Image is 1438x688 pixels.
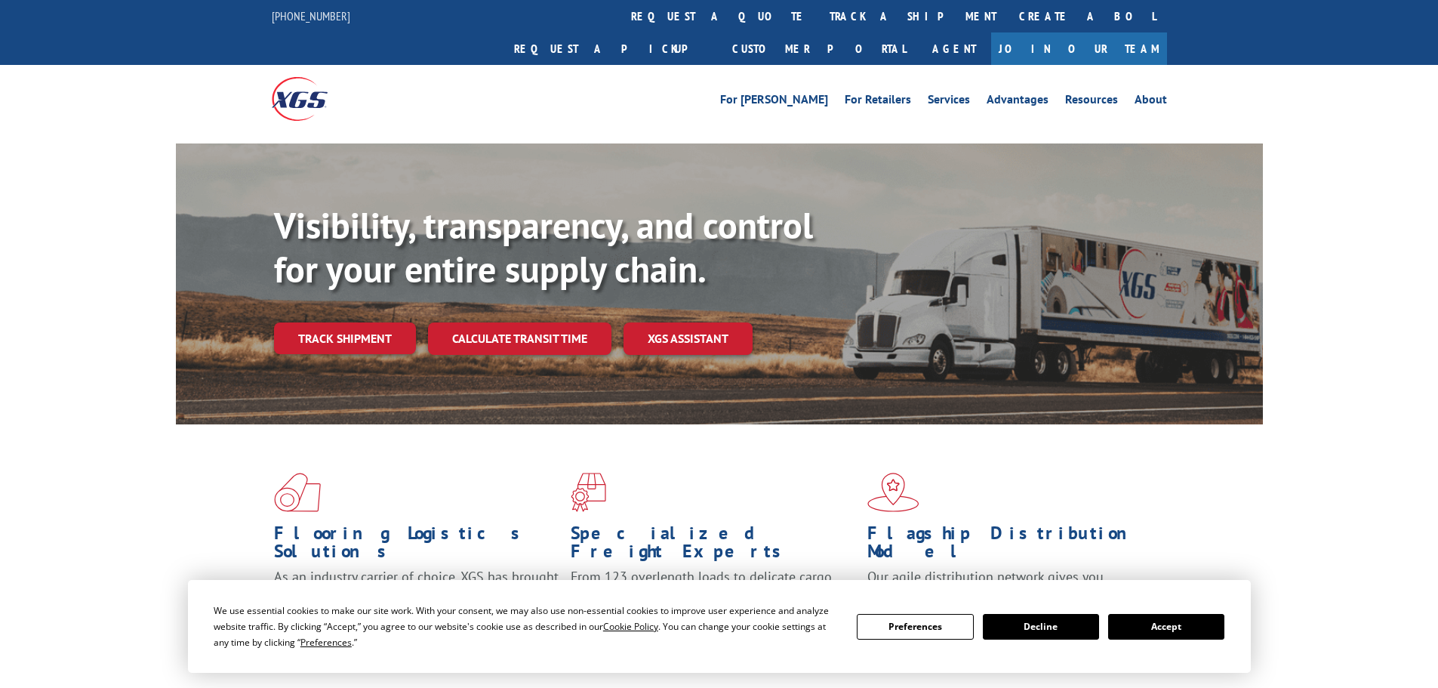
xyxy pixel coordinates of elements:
[188,580,1251,673] div: Cookie Consent Prompt
[720,94,828,110] a: For [PERSON_NAME]
[867,568,1145,603] span: Our agile distribution network gives you nationwide inventory management on demand.
[867,473,919,512] img: xgs-icon-flagship-distribution-model-red
[274,322,416,354] a: Track shipment
[571,524,856,568] h1: Specialized Freight Experts
[603,620,658,633] span: Cookie Policy
[274,568,559,622] span: As an industry carrier of choice, XGS has brought innovation and dedication to flooring logistics...
[214,603,839,650] div: We use essential cookies to make our site work. With your consent, we may also use non-essential ...
[845,94,911,110] a: For Retailers
[857,614,973,640] button: Preferences
[571,568,856,635] p: From 123 overlength loads to delicate cargo, our experienced staff knows the best way to move you...
[503,32,721,65] a: Request a pickup
[721,32,917,65] a: Customer Portal
[928,94,970,110] a: Services
[274,473,321,512] img: xgs-icon-total-supply-chain-intelligence-red
[428,322,611,355] a: Calculate transit time
[272,8,350,23] a: [PHONE_NUMBER]
[987,94,1048,110] a: Advantages
[571,473,606,512] img: xgs-icon-focused-on-flooring-red
[1065,94,1118,110] a: Resources
[991,32,1167,65] a: Join Our Team
[1108,614,1224,640] button: Accept
[1135,94,1167,110] a: About
[274,202,813,292] b: Visibility, transparency, and control for your entire supply chain.
[917,32,991,65] a: Agent
[300,636,352,649] span: Preferences
[274,524,559,568] h1: Flooring Logistics Solutions
[867,524,1153,568] h1: Flagship Distribution Model
[624,322,753,355] a: XGS ASSISTANT
[983,614,1099,640] button: Decline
